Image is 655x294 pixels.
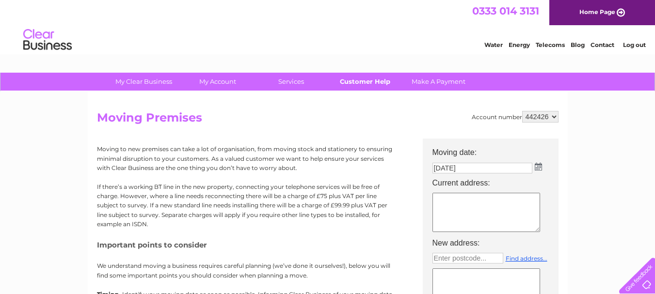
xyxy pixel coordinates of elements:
[484,41,503,48] a: Water
[472,111,559,123] div: Account number
[23,25,72,55] img: logo.png
[472,5,539,17] a: 0333 014 3131
[325,73,405,91] a: Customer Help
[99,5,557,47] div: Clear Business is a trading name of Verastar Limited (registered in [GEOGRAPHIC_DATA] No. 3667643...
[509,41,530,48] a: Energy
[97,241,398,249] h5: Important points to consider
[428,176,563,190] th: Current address:
[177,73,257,91] a: My Account
[97,182,398,229] p: If there’s a working BT line in the new property, connecting your telephone services will be free...
[506,255,547,262] a: Find address...
[591,41,614,48] a: Contact
[623,41,646,48] a: Log out
[428,139,563,160] th: Moving date:
[535,163,542,170] img: ...
[97,144,398,172] p: Moving to new premises can take a lot of organisation, from moving stock and stationery to ensuri...
[428,236,563,250] th: New address:
[536,41,565,48] a: Telecoms
[97,111,559,129] h2: Moving Premises
[97,261,398,279] p: We understand moving a business requires careful planning (we’ve done it ourselves!), below you w...
[104,73,184,91] a: My Clear Business
[251,73,331,91] a: Services
[399,73,479,91] a: Make A Payment
[571,41,585,48] a: Blog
